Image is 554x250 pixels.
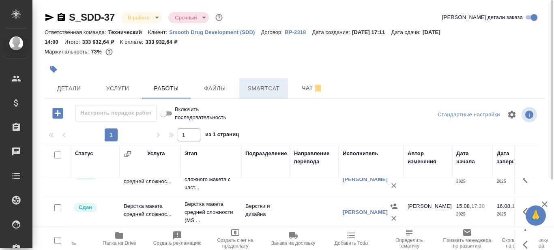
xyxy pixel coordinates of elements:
[512,203,525,209] p: 15:00
[313,83,323,93] svg: Отписаться
[175,105,226,122] span: Включить последовательность
[343,176,388,182] a: [PERSON_NAME]
[64,39,82,45] p: Итого:
[264,227,322,250] button: Заявка на доставку
[456,177,489,186] p: 2025
[408,150,448,166] div: Автор изменения
[98,83,137,94] span: Услуги
[388,212,400,224] button: Удалить
[388,179,400,192] button: Удалить
[120,165,180,194] td: Верстка макета средней сложнос...
[90,227,148,250] button: Папка на Drive
[121,12,162,23] div: В работе
[241,165,290,194] td: DTPspecialists
[343,209,388,215] a: [PERSON_NAME]
[185,167,237,192] p: Восстановление сложного макета с част...
[526,205,546,226] button: 🙏
[45,49,91,55] p: Маржинальность:
[497,177,529,186] p: 2025
[145,39,183,45] p: 333 932,64 ₽
[438,227,496,250] button: Призвать менеджера по развитию
[125,14,152,21] button: В работе
[73,202,116,213] div: Менеджер проверил работу исполнителя, передает ее на следующий этап
[241,198,290,226] td: Верстки и дизайна
[312,29,352,35] p: Дата создания:
[69,12,115,23] a: S_SDD-37
[148,227,206,250] button: Создать рекламацию
[147,150,165,158] div: Услуга
[501,237,549,249] span: Скопировать ссылку на оценку заказа
[518,169,537,189] button: Здесь прячутся важные кнопки
[285,29,312,35] p: ВР-2318
[32,227,90,250] button: Пересчитать
[185,150,197,158] div: Этап
[169,28,261,35] a: Smooth Drug Development (SDD)
[147,83,186,94] span: Работы
[380,227,438,250] button: Определить тематику
[45,60,62,78] button: Добавить тэг
[45,13,54,22] button: Скопировать ссылку для ЯМессенджера
[261,29,285,35] p: Договор:
[108,29,148,35] p: Технический
[335,240,368,246] span: Добавить Todo
[120,198,180,226] td: Верстка макета средней сложнос...
[172,14,199,21] button: Срочный
[214,12,224,23] button: Доп статусы указывают на важность/срочность заказа
[75,150,93,158] div: Статус
[245,150,287,158] div: Подразделение
[497,203,512,209] p: 16.08,
[103,240,136,246] span: Папка на Drive
[442,13,523,21] span: [PERSON_NAME] детали заказа
[49,83,88,94] span: Детали
[124,150,132,158] button: Сгруппировать
[404,198,452,226] td: [PERSON_NAME]
[385,237,433,249] span: Определить тематику
[456,203,471,209] p: 15.08,
[404,165,452,194] td: [PERSON_NAME]
[168,12,209,23] div: В работе
[271,240,315,246] span: Заявка на доставку
[497,150,529,166] div: Дата завершения
[497,210,529,218] p: 2025
[47,105,69,122] button: Добавить работу
[211,237,260,249] span: Создать счет на предоплату
[293,83,332,93] span: Чат
[343,150,378,158] div: Исполнитель
[388,200,400,212] button: Назначить
[185,200,237,224] p: Верстка макета средней сложности (MS ...
[518,202,537,222] button: Здесь прячутся важные кнопки
[436,109,502,121] div: split button
[391,29,423,35] p: Дата сдачи:
[153,240,202,246] span: Создать рекламацию
[352,29,391,35] p: [DATE] 17:11
[91,49,103,55] p: 73%
[244,83,283,94] span: Smartcat
[148,29,169,35] p: Клиент:
[285,28,312,35] a: ВР-2318
[120,39,146,45] p: К оплате:
[104,47,114,57] button: 75030.90 RUB;
[169,29,261,35] p: Smooth Drug Development (SDD)
[206,227,264,250] button: Создать счет на предоплату
[195,83,234,94] span: Файлы
[205,130,239,141] span: из 1 страниц
[294,150,335,166] div: Направление перевода
[56,13,66,22] button: Скопировать ссылку
[456,150,489,166] div: Дата начала
[496,227,554,250] button: Скопировать ссылку на оценку заказа
[456,210,489,218] p: 2025
[79,203,92,212] p: Сдан
[322,227,380,250] button: Добавить Todo
[82,39,120,45] p: 333 932,64 ₽
[529,207,543,224] span: 🙏
[45,29,108,35] p: Ответственная команда:
[471,203,485,209] p: 17:30
[443,237,491,249] span: Призвать менеджера по развитию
